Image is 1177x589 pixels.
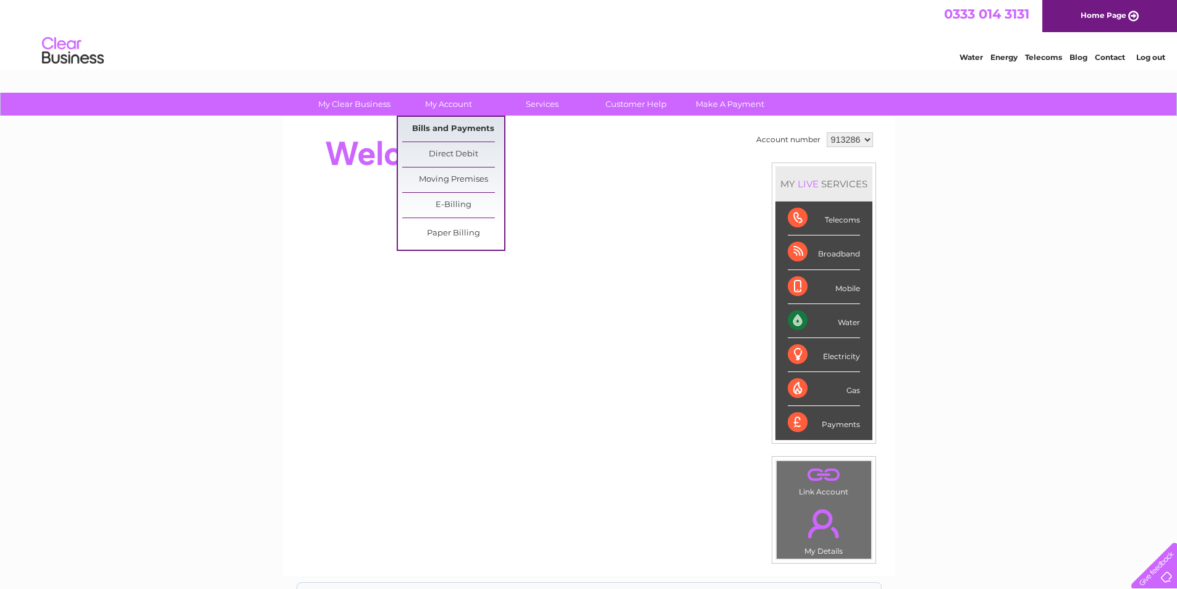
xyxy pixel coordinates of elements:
[303,93,405,116] a: My Clear Business
[679,93,781,116] a: Make A Payment
[788,372,860,406] div: Gas
[397,93,499,116] a: My Account
[775,166,872,201] div: MY SERVICES
[1025,53,1062,62] a: Telecoms
[788,304,860,338] div: Water
[780,502,868,545] a: .
[585,93,687,116] a: Customer Help
[960,53,983,62] a: Water
[402,221,504,246] a: Paper Billing
[776,499,872,559] td: My Details
[402,117,504,142] a: Bills and Payments
[795,178,821,190] div: LIVE
[788,235,860,269] div: Broadband
[402,193,504,218] a: E-Billing
[788,270,860,304] div: Mobile
[944,6,1029,22] a: 0333 014 3131
[753,129,824,150] td: Account number
[788,201,860,235] div: Telecoms
[41,32,104,70] img: logo.png
[788,406,860,439] div: Payments
[1095,53,1125,62] a: Contact
[491,93,593,116] a: Services
[1069,53,1087,62] a: Blog
[788,338,860,372] div: Electricity
[402,167,504,192] a: Moving Premises
[780,464,868,486] a: .
[402,142,504,167] a: Direct Debit
[776,460,872,499] td: Link Account
[297,7,881,60] div: Clear Business is a trading name of Verastar Limited (registered in [GEOGRAPHIC_DATA] No. 3667643...
[1136,53,1165,62] a: Log out
[990,53,1018,62] a: Energy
